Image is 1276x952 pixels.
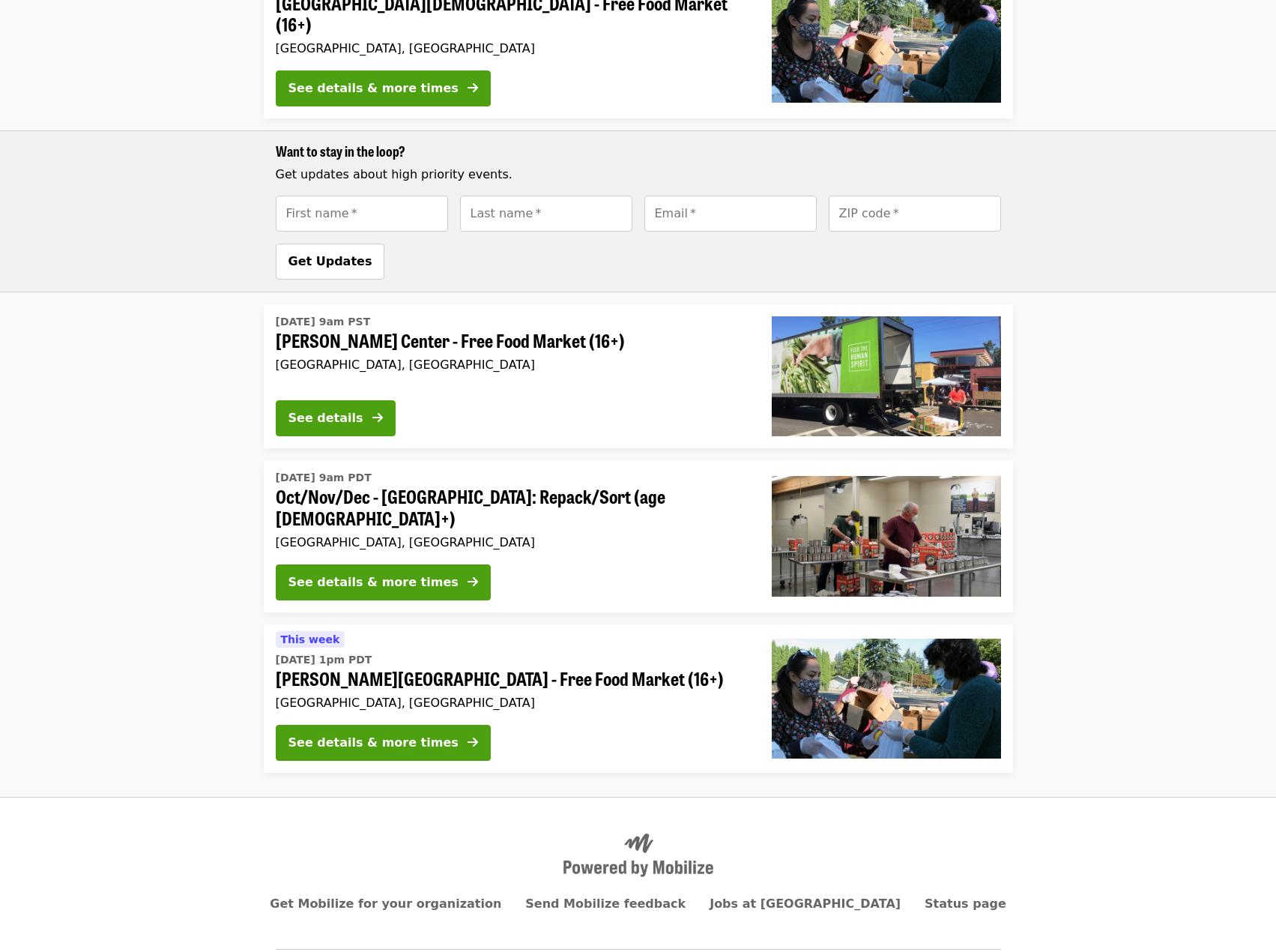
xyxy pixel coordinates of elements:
button: Get Updates [276,244,385,280]
a: Status page [925,897,1006,911]
span: This week [281,633,340,645]
span: Want to stay in the loop? [276,141,405,160]
a: See details for "Sitton Elementary - Free Food Market (16+)" [264,624,1013,773]
input: [object Object] [460,196,632,232]
i: arrow-right icon [468,735,478,750]
input: [object Object] [276,196,448,232]
div: [GEOGRAPHIC_DATA], [GEOGRAPHIC_DATA] [276,535,748,549]
button: See details & more times [276,564,491,600]
div: See details & more times [288,79,459,97]
nav: Primary footer navigation [276,895,1001,913]
div: [GEOGRAPHIC_DATA], [GEOGRAPHIC_DATA] [276,358,748,372]
span: Get Updates [288,254,372,268]
div: See details & more times [288,734,459,752]
a: See details for "Oct/Nov/Dec - Portland: Repack/Sort (age 16+)" [264,460,1013,612]
span: [PERSON_NAME][GEOGRAPHIC_DATA] - Free Food Market (16+) [276,668,748,690]
img: Oct/Nov/Dec - Portland: Repack/Sort (age 16+) organized by Oregon Food Bank [772,476,1001,596]
i: arrow-right icon [372,411,383,425]
button: See details & more times [276,725,491,761]
img: Powered by Mobilize [563,834,713,877]
a: See details for "Ortiz Center - Free Food Market (16+)" [264,304,1013,448]
a: Jobs at [GEOGRAPHIC_DATA] [710,897,901,911]
div: See details & more times [288,573,459,591]
img: Ortiz Center - Free Food Market (16+) organized by Oregon Food Bank [772,316,1001,436]
a: Send Mobilize feedback [525,897,686,911]
button: See details [276,400,396,436]
time: [DATE] 9am PDT [276,470,372,486]
div: See details [288,409,363,427]
input: [object Object] [644,196,817,232]
time: [DATE] 9am PST [276,314,371,330]
div: [GEOGRAPHIC_DATA], [GEOGRAPHIC_DATA] [276,696,748,710]
i: arrow-right icon [468,575,478,589]
span: Oct/Nov/Dec - [GEOGRAPHIC_DATA]: Repack/Sort (age [DEMOGRAPHIC_DATA]+) [276,486,748,529]
span: Get updates about high priority events. [276,167,512,181]
a: Get Mobilize for your organization [270,897,501,911]
div: [GEOGRAPHIC_DATA], [GEOGRAPHIC_DATA] [276,41,748,55]
img: Sitton Elementary - Free Food Market (16+) organized by Oregon Food Bank [772,639,1001,759]
i: arrow-right icon [468,81,478,95]
button: See details & more times [276,70,491,106]
input: [object Object] [829,196,1001,232]
span: [PERSON_NAME] Center - Free Food Market (16+) [276,330,748,352]
time: [DATE] 1pm PDT [276,652,372,668]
